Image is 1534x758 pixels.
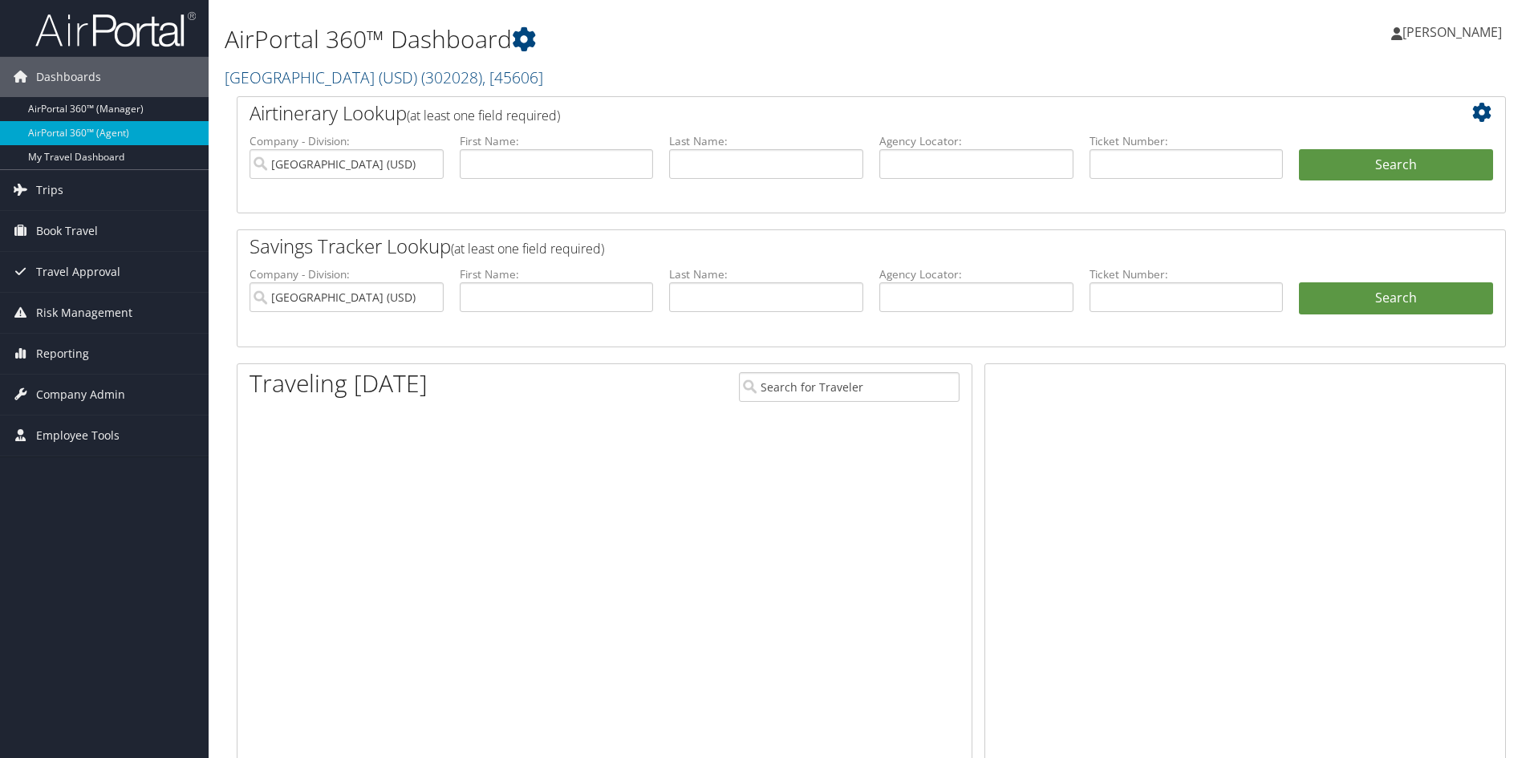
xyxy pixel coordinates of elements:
[36,252,120,292] span: Travel Approval
[1090,133,1284,149] label: Ticket Number:
[879,266,1073,282] label: Agency Locator:
[36,170,63,210] span: Trips
[451,240,604,257] span: (at least one field required)
[1299,282,1493,314] a: Search
[36,211,98,251] span: Book Travel
[1090,266,1284,282] label: Ticket Number:
[460,133,654,149] label: First Name:
[421,67,482,88] span: ( 302028 )
[36,334,89,374] span: Reporting
[36,293,132,333] span: Risk Management
[250,233,1387,260] h2: Savings Tracker Lookup
[36,415,120,456] span: Employee Tools
[739,372,960,402] input: Search for Traveler
[250,99,1387,127] h2: Airtinerary Lookup
[250,367,428,400] h1: Traveling [DATE]
[225,67,543,88] a: [GEOGRAPHIC_DATA] (USD)
[250,133,444,149] label: Company - Division:
[879,133,1073,149] label: Agency Locator:
[407,107,560,124] span: (at least one field required)
[482,67,543,88] span: , [ 45606 ]
[36,375,125,415] span: Company Admin
[669,133,863,149] label: Last Name:
[1391,8,1518,56] a: [PERSON_NAME]
[669,266,863,282] label: Last Name:
[36,57,101,97] span: Dashboards
[460,266,654,282] label: First Name:
[1402,23,1502,41] span: [PERSON_NAME]
[250,282,444,312] input: search accounts
[225,22,1087,56] h1: AirPortal 360™ Dashboard
[1299,149,1493,181] button: Search
[35,10,196,48] img: airportal-logo.png
[250,266,444,282] label: Company - Division:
